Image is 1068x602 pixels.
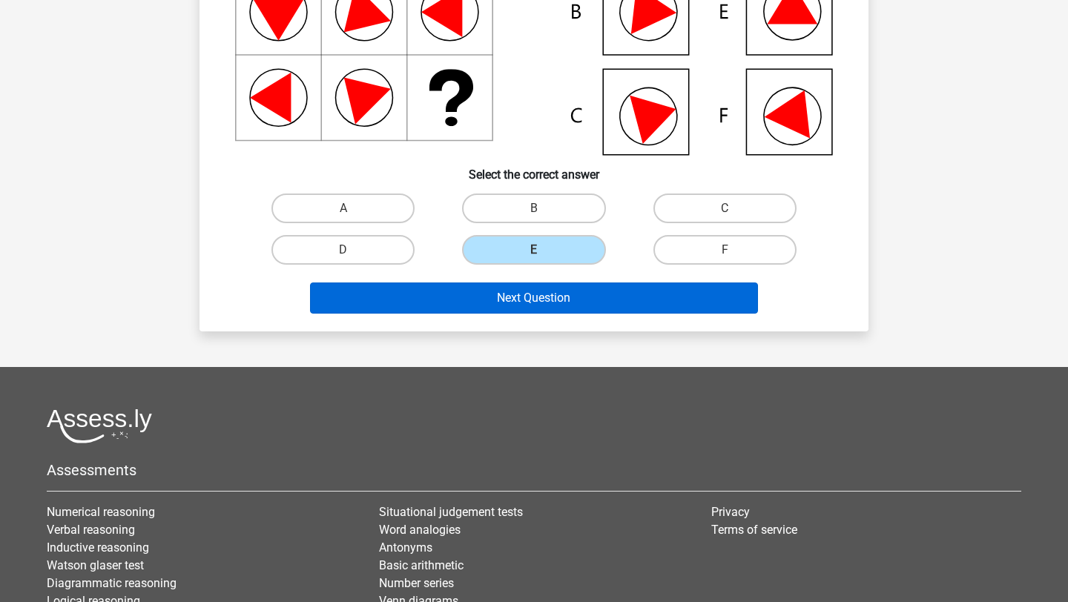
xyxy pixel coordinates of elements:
button: Next Question [310,282,759,314]
a: Number series [379,576,454,590]
a: Watson glaser test [47,558,144,572]
a: Numerical reasoning [47,505,155,519]
label: B [462,193,605,223]
label: D [271,235,415,265]
a: Inductive reasoning [47,540,149,555]
h5: Assessments [47,461,1021,479]
h6: Select the correct answer [223,156,845,182]
img: Assessly logo [47,408,152,443]
a: Basic arithmetic [379,558,464,572]
label: F [653,235,797,265]
label: A [271,193,415,223]
a: Verbal reasoning [47,523,135,537]
a: Situational judgement tests [379,505,523,519]
a: Diagrammatic reasoning [47,576,177,590]
label: C [653,193,797,223]
a: Terms of service [711,523,797,537]
a: Word analogies [379,523,461,537]
a: Privacy [711,505,750,519]
a: Antonyms [379,540,432,555]
label: E [462,235,605,265]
